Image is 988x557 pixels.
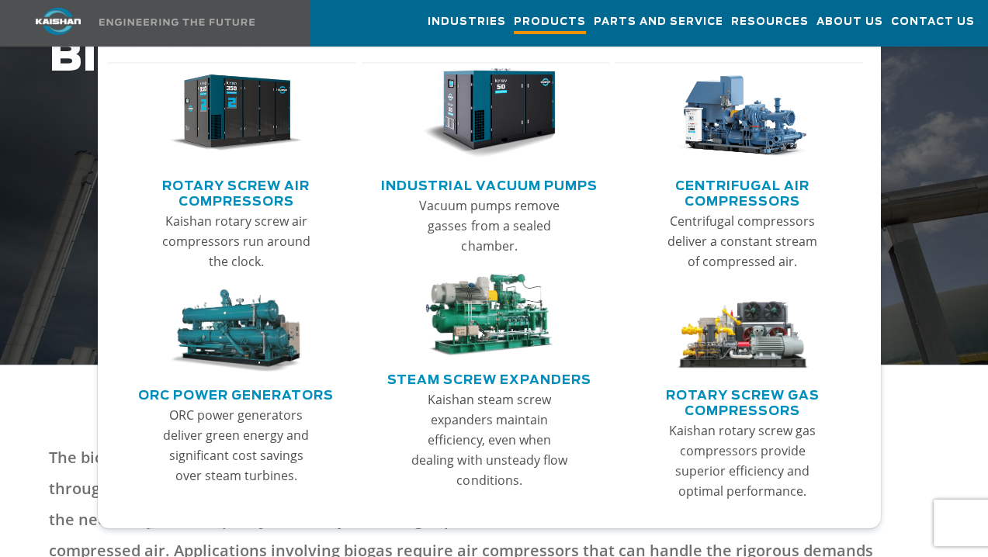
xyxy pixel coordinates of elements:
[410,195,570,256] p: Vacuum pumps remove gasses from a sealed chamber.
[891,1,975,43] a: Contact Us
[622,382,863,420] a: Rotary Screw Gas Compressors
[169,289,303,372] img: thumb-ORC-Power-Generators
[410,389,570,490] p: Kaishan steam screw expanders maintain efficiency, even when dealing with unsteady flow conditions.
[891,13,975,31] span: Contact Us
[381,172,598,195] a: Industrial Vacuum Pumps
[387,366,591,389] a: Steam Screw Expanders
[731,13,809,31] span: Resources
[156,211,316,272] p: Kaishan rotary screw air compressors run around the clock.
[99,19,255,26] img: Engineering the future
[816,13,883,31] span: About Us
[663,420,823,501] p: Kaishan rotary screw gas compressors provide superior efficiency and optimal performance.
[156,405,316,486] p: ORC power generators deliver green energy and significant cost savings over steam turbines.
[428,1,506,43] a: Industries
[676,289,809,372] img: thumb-Rotary-Screw-Gas-Compressors
[422,68,556,158] img: thumb-Industrial-Vacuum-Pumps
[663,211,823,272] p: Centrifugal compressors deliver a constant stream of compressed air.
[138,382,334,405] a: ORC Power Generators
[731,1,809,43] a: Resources
[676,68,809,158] img: thumb-Centrifugal-Air-Compressors
[169,68,303,158] img: thumb-Rotary-Screw-Air-Compressors
[594,13,723,31] span: Parts and Service
[622,172,863,211] a: Centrifugal Air Compressors
[514,13,586,34] span: Products
[514,1,586,46] a: Products
[49,34,788,82] h1: Biogas Production
[116,172,356,211] a: Rotary Screw Air Compressors
[428,13,506,31] span: Industries
[594,1,723,43] a: Parts and Service
[422,274,556,357] img: thumb-Steam-Screw-Expanders
[816,1,883,43] a: About Us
